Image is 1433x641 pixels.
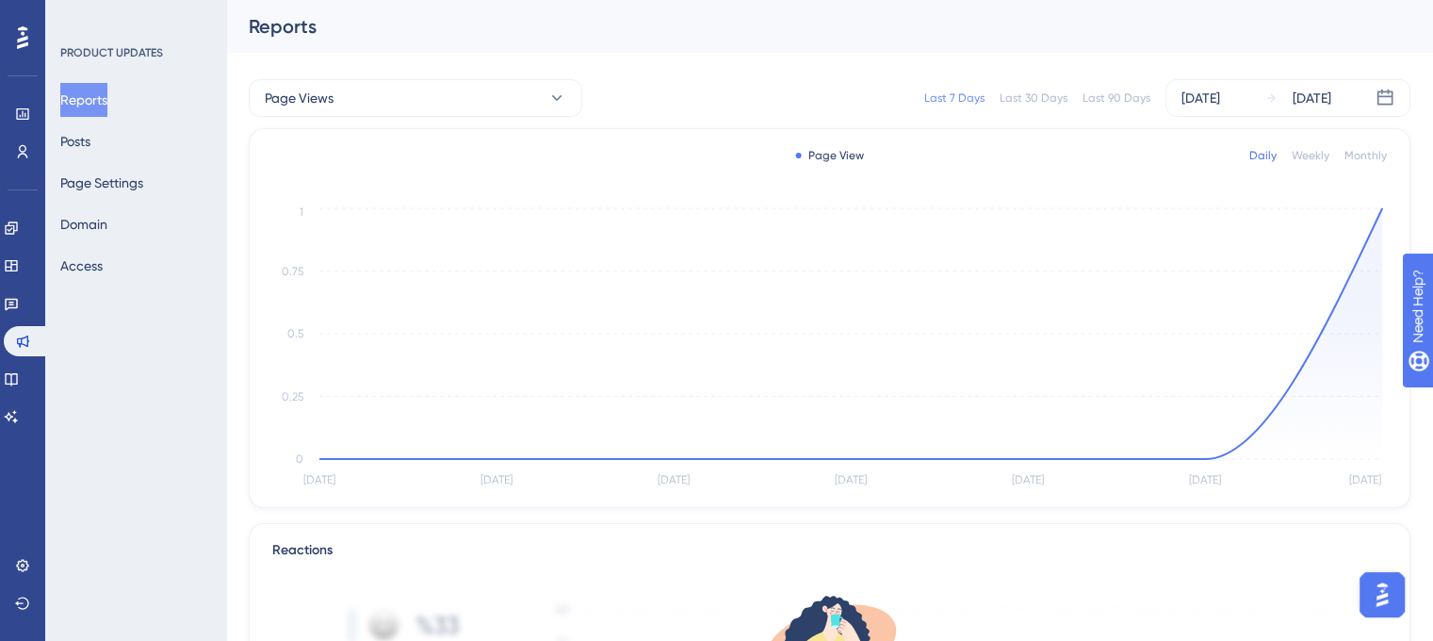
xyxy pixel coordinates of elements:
span: Page Views [265,87,334,109]
button: Domain [60,207,107,241]
div: [DATE] [1293,87,1331,109]
iframe: To enrich screen reader interactions, please activate Accessibility in Grammarly extension settings [1354,567,1410,623]
button: Access [60,249,103,283]
tspan: [DATE] [480,473,513,486]
div: Last 30 Days [1000,90,1067,106]
div: Reports [249,13,1363,40]
tspan: [DATE] [658,473,690,486]
tspan: 0 [296,452,303,466]
tspan: 1 [300,205,303,219]
div: Reactions [272,539,1387,562]
div: [DATE] [1181,87,1220,109]
tspan: [DATE] [1349,473,1381,486]
tspan: 0.5 [287,327,303,340]
tspan: 0.25 [282,390,303,403]
tspan: [DATE] [1189,473,1221,486]
div: Page View [795,148,864,163]
div: PRODUCT UPDATES [60,45,163,60]
button: Posts [60,124,90,158]
tspan: [DATE] [1012,473,1044,486]
div: Last 7 Days [924,90,985,106]
button: Page Settings [60,166,143,200]
tspan: [DATE] [303,473,335,486]
div: Last 90 Days [1083,90,1150,106]
div: Monthly [1344,148,1387,163]
tspan: [DATE] [835,473,867,486]
div: Daily [1249,148,1277,163]
button: Page Views [249,79,582,117]
tspan: 0.75 [282,265,303,278]
span: Need Help? [44,5,118,27]
button: Reports [60,83,107,117]
div: Weekly [1292,148,1329,163]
